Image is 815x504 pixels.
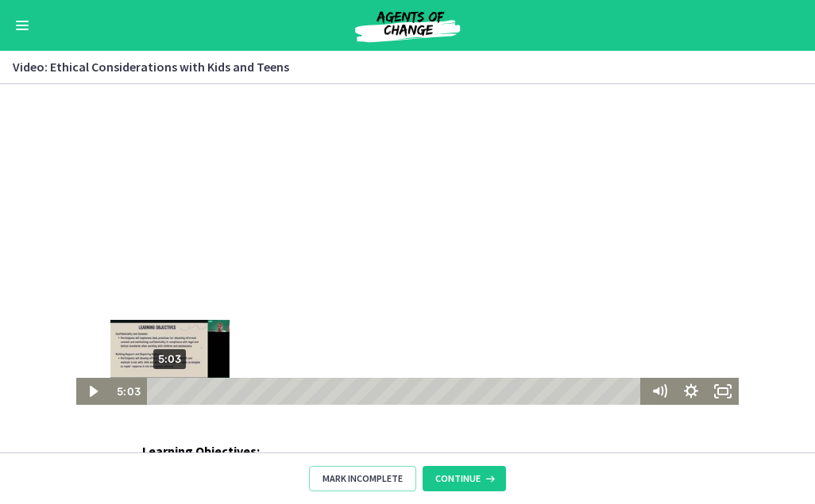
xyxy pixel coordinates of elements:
div: Playbar [156,294,638,321]
button: Fullscreen [707,294,739,321]
button: Show settings menu [675,294,707,321]
button: Mark Incomplete [309,466,416,491]
button: Play Video [76,294,108,321]
button: Continue [423,466,506,491]
button: Mute [643,294,675,321]
span: Mark Incomplete [323,472,403,485]
span: Learning Objectives: [142,443,260,459]
span: Continue [435,472,481,485]
img: Agents of Change [312,6,503,44]
button: Enable menu [13,16,32,35]
h3: Video: Ethical Considerations with Kids and Teens [13,57,783,76]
